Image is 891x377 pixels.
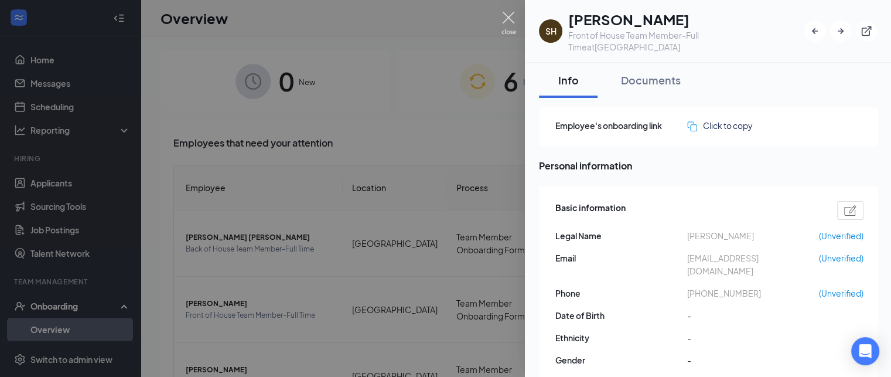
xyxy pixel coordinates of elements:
[856,21,877,42] button: ExternalLink
[830,21,851,42] button: ArrowRight
[819,229,863,242] span: (Unverified)
[819,252,863,264] span: (Unverified)
[555,331,687,344] span: Ethnicity
[555,287,687,300] span: Phone
[687,119,753,132] button: Click to copy
[687,287,819,300] span: [PHONE_NUMBER]
[687,331,819,344] span: -
[551,73,586,87] div: Info
[687,229,819,242] span: [PERSON_NAME]
[809,25,821,37] svg: ArrowLeftNew
[621,73,681,87] div: Documents
[835,25,846,37] svg: ArrowRight
[687,121,697,131] img: click-to-copy.71757273a98fde459dfc.svg
[687,354,819,366] span: -
[851,337,879,365] div: Open Intercom Messenger
[687,252,819,277] span: [EMAIL_ADDRESS][DOMAIN_NAME]
[804,21,825,42] button: ArrowLeftNew
[861,25,872,37] svg: ExternalLink
[539,158,878,173] span: Personal information
[568,29,804,53] div: Front of House Team Member-Full Time at [GEOGRAPHIC_DATA]
[555,354,687,366] span: Gender
[687,309,819,322] span: -
[545,25,557,37] div: SH
[555,201,626,220] span: Basic information
[555,309,687,322] span: Date of Birth
[555,252,687,264] span: Email
[819,287,863,300] span: (Unverified)
[568,9,804,29] h1: [PERSON_NAME]
[555,229,687,242] span: Legal Name
[555,119,687,132] span: Employee's onboarding link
